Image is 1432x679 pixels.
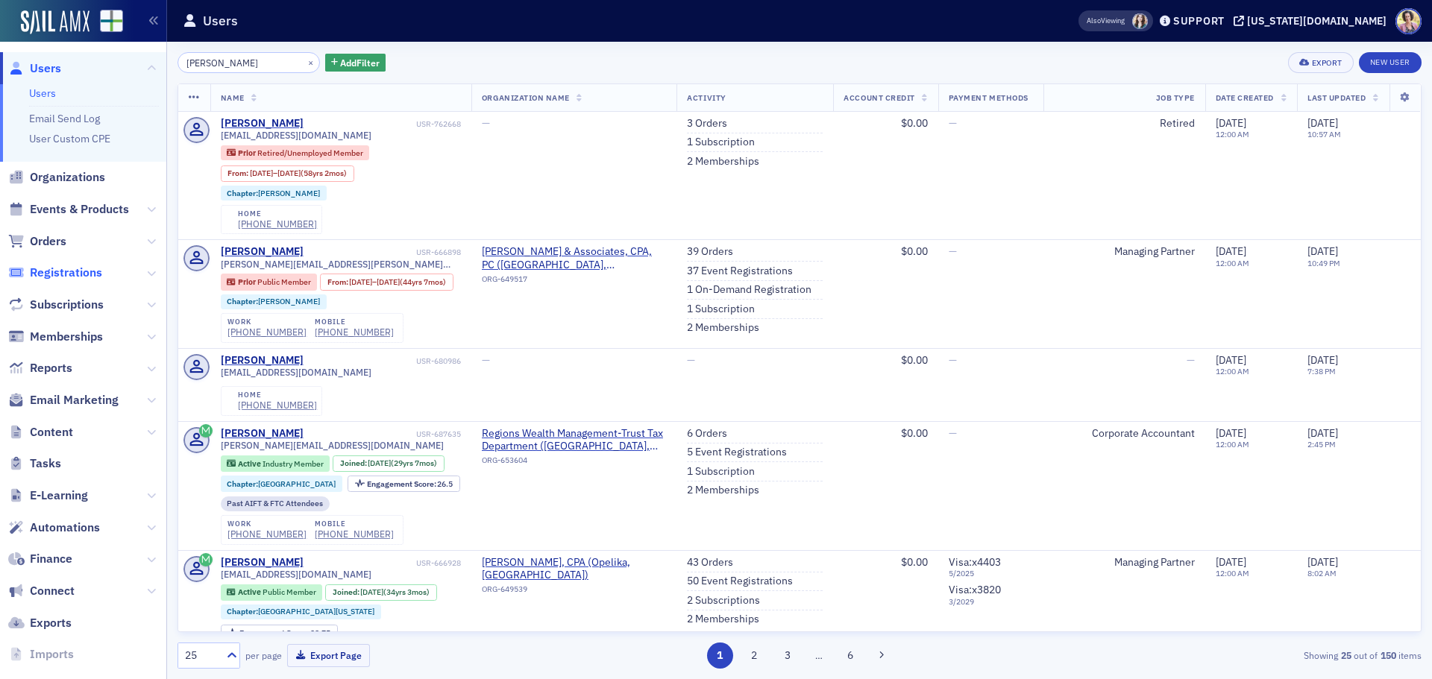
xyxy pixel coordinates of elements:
span: [DATE] [1216,116,1246,130]
span: Chapter : [227,479,258,489]
span: Prior [238,277,257,287]
span: Imports [30,646,74,663]
a: 37 Event Registrations [687,265,793,278]
div: [PHONE_NUMBER] [315,528,394,540]
a: Prior Retired/Unemployed Member [227,148,362,157]
div: Prior: Prior: Public Member [221,274,318,290]
h1: Users [203,12,238,30]
a: View Homepage [89,10,123,35]
span: Active [238,587,263,597]
a: [PERSON_NAME] [221,117,304,130]
span: $0.00 [901,116,928,130]
div: Retired [1054,117,1195,130]
span: Organizations [30,169,105,186]
button: AddFilter [325,54,386,72]
a: Tasks [8,455,61,472]
span: [DATE] [1307,116,1338,130]
span: [DATE] [1307,244,1338,258]
a: Connect [8,583,75,599]
a: Chapter:[GEOGRAPHIC_DATA] [227,479,336,489]
span: — [949,244,957,258]
a: [PHONE_NUMBER] [315,326,394,338]
div: Active: Active: Public Member [221,584,323,601]
span: Retired/Unemployed Member [257,148,363,158]
time: 8:02 AM [1307,568,1337,578]
span: Frank V. Jones, CPA (Opelika, AL) [482,556,666,582]
time: 12:00 AM [1216,258,1249,268]
span: Connect [30,583,75,599]
span: Public Member [257,277,311,287]
div: work [227,519,307,528]
span: [DATE] [1307,426,1338,440]
div: USR-666898 [306,247,461,257]
span: Jenkins & Associates, CPA, PC (Montgomery, AL) [482,245,666,271]
strong: 150 [1378,648,1398,662]
button: Export Page [287,644,370,667]
span: Add Filter [340,56,380,69]
span: Visa : x3820 [949,583,1001,596]
span: Chapter : [227,188,258,198]
button: Export [1288,52,1353,73]
span: $0.00 [901,426,928,440]
span: Viewing [1087,16,1125,26]
a: New User [1359,52,1422,73]
span: [EMAIL_ADDRESS][DOMAIN_NAME] [221,367,371,378]
div: work [227,318,307,326]
span: Payment Methods [949,92,1029,103]
a: [PERSON_NAME] [221,556,304,569]
span: Job Type [1156,92,1195,103]
a: Memberships [8,329,103,345]
div: Managing Partner [1054,245,1195,259]
div: From: 1966-04-27 00:00:00 [221,165,354,182]
a: 3 Orders [687,117,727,130]
span: — [949,353,957,367]
a: 6 Orders [687,427,727,440]
span: Visa : x4403 [949,555,1001,569]
a: 5 Event Registrations [687,446,787,459]
span: Finance [30,551,72,567]
a: 2 Memberships [687,155,759,168]
a: Prior Public Member [227,277,310,287]
a: 1 Subscription [687,136,755,149]
span: 5 / 2025 [949,569,1033,578]
div: [PHONE_NUMBER] [227,326,307,338]
span: $0.00 [901,244,928,258]
span: [DATE] [360,587,383,597]
span: Prior [238,148,257,158]
div: Joined: 1996-02-14 00:00:00 [333,455,445,472]
span: Activity [687,92,726,103]
a: Exports [8,615,72,631]
a: Active Public Member [227,587,315,597]
time: 10:57 AM [1307,129,1341,139]
span: — [482,116,490,130]
button: 1 [707,642,733,669]
div: mobile [315,318,394,326]
time: 2:45 PM [1307,439,1336,449]
div: [PHONE_NUMBER] [238,399,317,411]
span: 3 / 2029 [949,597,1033,607]
a: Users [29,86,56,100]
div: Also [1087,16,1101,25]
a: [PERSON_NAME] [221,354,304,367]
div: Active: Active: Industry Member [221,455,330,472]
span: Automations [30,519,100,536]
span: Orders [30,233,66,250]
span: Subscriptions [30,297,104,313]
time: 12:00 AM [1216,568,1249,578]
img: SailAMX [21,10,89,34]
a: Content [8,424,73,440]
time: 12:00 AM [1216,366,1249,376]
div: Showing out of items [1017,648,1422,662]
span: Public Member [263,587,316,597]
span: Engagement Score : [367,479,438,489]
a: 2 Memberships [687,484,759,497]
div: mobile [315,519,394,528]
a: Imports [8,646,74,663]
span: Registrations [30,265,102,281]
a: Email Marketing [8,392,119,408]
a: Automations [8,519,100,536]
span: [DATE] [1307,555,1338,569]
a: Email Send Log [29,112,100,125]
